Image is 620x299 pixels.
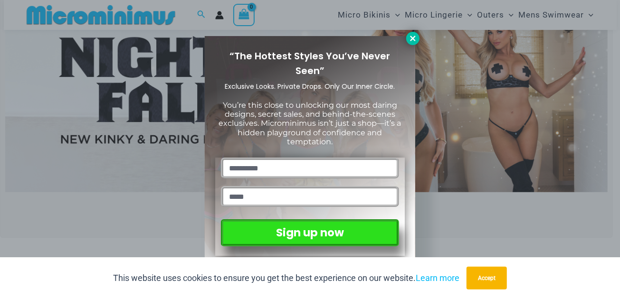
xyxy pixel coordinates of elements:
[230,49,391,77] span: “The Hottest Styles You’ve Never Seen”
[225,82,395,91] span: Exclusive Looks. Private Drops. Only Our Inner Circle.
[221,219,399,246] button: Sign up now
[416,273,459,283] a: Learn more
[467,267,507,290] button: Accept
[113,271,459,285] p: This website uses cookies to ensure you get the best experience on our website.
[219,101,401,146] span: You’re this close to unlocking our most daring designs, secret sales, and behind-the-scenes exclu...
[406,32,420,45] button: Close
